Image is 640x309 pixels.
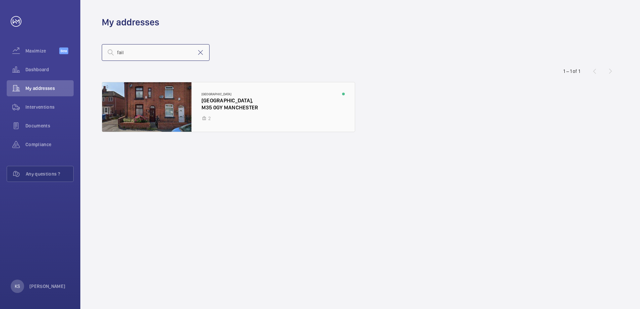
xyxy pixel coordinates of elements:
span: Beta [59,47,68,54]
div: 1 – 1 of 1 [563,68,580,75]
input: Search by address [102,44,210,61]
span: Dashboard [25,66,74,73]
p: KS [15,283,20,290]
span: Compliance [25,141,74,148]
span: My addresses [25,85,74,92]
p: [PERSON_NAME] [29,283,66,290]
span: Maximize [25,47,59,54]
span: Documents [25,122,74,129]
span: Interventions [25,104,74,110]
span: Any questions ? [26,171,73,177]
h1: My addresses [102,16,159,28]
